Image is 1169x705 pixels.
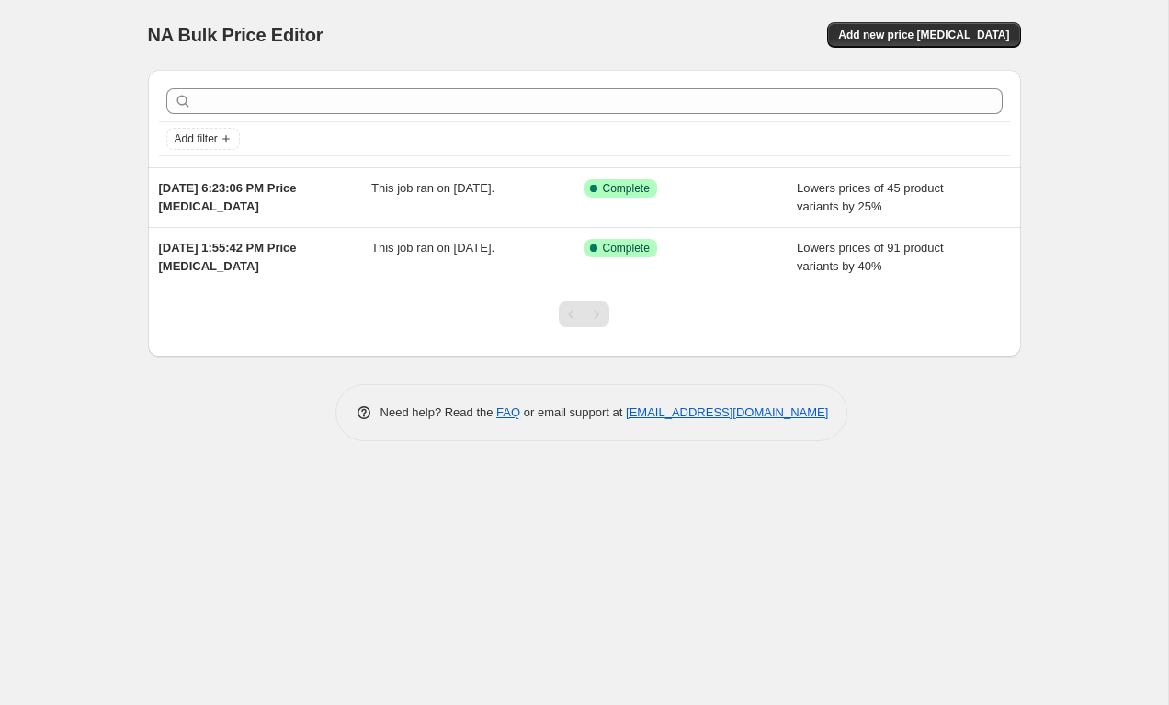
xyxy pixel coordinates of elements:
[827,22,1020,48] button: Add new price [MEDICAL_DATA]
[175,131,218,146] span: Add filter
[603,181,650,196] span: Complete
[838,28,1009,42] span: Add new price [MEDICAL_DATA]
[380,405,497,419] span: Need help? Read the
[496,405,520,419] a: FAQ
[520,405,626,419] span: or email support at
[166,128,240,150] button: Add filter
[626,405,828,419] a: [EMAIL_ADDRESS][DOMAIN_NAME]
[797,241,944,273] span: Lowers prices of 91 product variants by 40%
[797,181,944,213] span: Lowers prices of 45 product variants by 25%
[159,181,297,213] span: [DATE] 6:23:06 PM Price [MEDICAL_DATA]
[559,301,609,327] nav: Pagination
[371,181,494,195] span: This job ran on [DATE].
[603,241,650,256] span: Complete
[148,25,323,45] span: NA Bulk Price Editor
[159,241,297,273] span: [DATE] 1:55:42 PM Price [MEDICAL_DATA]
[371,241,494,255] span: This job ran on [DATE].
